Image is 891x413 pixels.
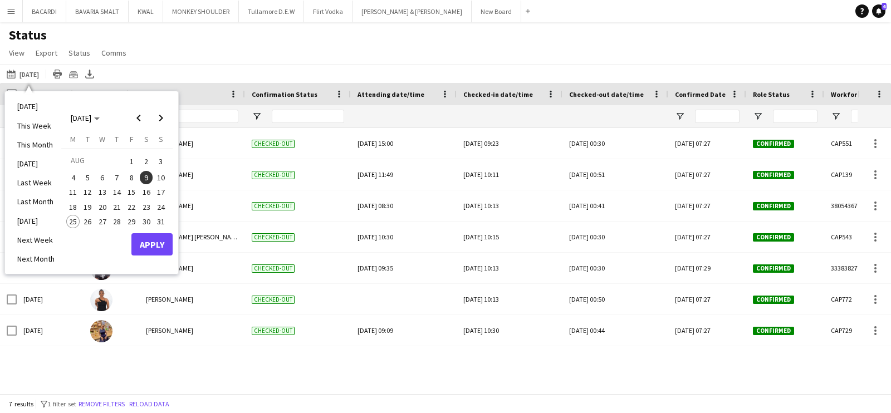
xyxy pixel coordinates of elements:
div: [DATE] 00:50 [569,284,662,314]
span: 8 [125,171,138,184]
div: [DATE] 09:35 [358,253,450,283]
button: [PERSON_NAME] & [PERSON_NAME] [353,1,472,22]
div: [DATE] 10:30 [358,222,450,252]
button: 07-08-2025 [110,170,124,185]
button: 12-08-2025 [80,185,95,199]
button: Flirt Vodka [304,1,353,22]
span: 2 [140,154,153,169]
li: [DATE] [11,212,61,230]
button: Open Filter Menu [831,111,841,121]
span: [PERSON_NAME] [PERSON_NAME] [146,233,242,241]
span: Name [146,90,164,99]
span: 16 [140,186,153,199]
span: View [9,48,25,58]
span: 28 [110,215,124,228]
span: 4 [66,171,80,184]
div: [DATE] 09:23 [463,128,556,159]
div: [DATE] 00:41 [569,190,662,221]
td: AUG [66,153,124,170]
button: 27-08-2025 [95,214,110,229]
div: [DATE] 07:29 [668,253,746,283]
span: Export [36,48,57,58]
span: 5 [81,171,95,184]
span: 3 [154,154,168,169]
button: 15-08-2025 [124,185,139,199]
li: [DATE] [11,97,61,116]
span: Confirmed [753,233,794,242]
button: 05-08-2025 [80,170,95,185]
li: Next Week [11,230,61,249]
span: Role Status [753,90,790,99]
div: [DATE] 15:00 [358,128,450,159]
button: 25-08-2025 [66,214,80,229]
button: 02-08-2025 [139,153,153,170]
span: 18 [66,200,80,214]
span: Confirmed [753,264,794,273]
span: 25 [66,215,80,228]
span: 21 [110,200,124,214]
button: BAVARIA SMALT [66,1,129,22]
span: Confirmed [753,327,794,335]
button: 08-08-2025 [124,170,139,185]
span: F [130,134,134,144]
button: 28-08-2025 [110,214,124,229]
span: 15 [125,186,138,199]
div: [DATE] [17,284,84,314]
input: Name Filter Input [166,110,238,123]
span: Checked-in date/time [463,90,533,99]
button: 09-08-2025 [139,170,153,185]
span: Checked-out [252,233,295,242]
input: Role Status Filter Input [773,110,817,123]
app-action-btn: Crew files as ZIP [67,67,80,81]
div: [DATE] 10:15 [463,222,556,252]
span: Checked-out [252,202,295,210]
span: 1 filter set [47,400,76,408]
a: 4 [872,4,885,18]
span: 31 [154,215,168,228]
div: [DATE] 00:44 [569,315,662,346]
div: [DATE] 10:13 [463,253,556,283]
span: 11 [66,186,80,199]
button: Apply [131,233,173,255]
div: [DATE] 10:13 [463,190,556,221]
span: S [144,134,149,144]
span: Checked-out [252,140,295,148]
button: Choose month and year [66,108,104,128]
div: [DATE] 00:30 [569,128,662,159]
div: [DATE] 10:30 [463,315,556,346]
img: Ruth Michira [90,320,112,342]
div: [DATE] 00:30 [569,222,662,252]
button: 22-08-2025 [124,200,139,214]
div: [DATE] 07:27 [668,222,746,252]
button: 31-08-2025 [154,214,168,229]
span: [PERSON_NAME] [146,295,193,303]
div: [DATE] 07:27 [668,159,746,190]
span: 10 [154,171,168,184]
span: Confirmed [753,140,794,148]
span: 17 [154,186,168,199]
span: 29 [125,215,138,228]
button: 20-08-2025 [95,200,110,214]
div: [DATE] 09:09 [358,315,450,346]
a: View [4,46,29,60]
button: 13-08-2025 [95,185,110,199]
span: Confirmed Date [675,90,726,99]
button: 21-08-2025 [110,200,124,214]
span: 12 [81,186,95,199]
span: 27 [96,215,109,228]
button: Previous month [128,107,150,129]
li: This Week [11,116,61,135]
button: 10-08-2025 [154,170,168,185]
div: [DATE] 00:30 [569,253,662,283]
span: [PERSON_NAME] [146,326,193,335]
button: [DATE] [4,67,41,81]
span: 13 [96,186,109,199]
span: 1 [125,154,138,169]
img: Everlyn Gathingi [90,289,112,311]
div: [DATE] 07:27 [668,315,746,346]
span: 30 [140,215,153,228]
div: [DATE] [17,315,84,346]
li: Last Week [11,173,61,192]
div: [DATE] 10:11 [463,159,556,190]
button: Open Filter Menu [675,111,685,121]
